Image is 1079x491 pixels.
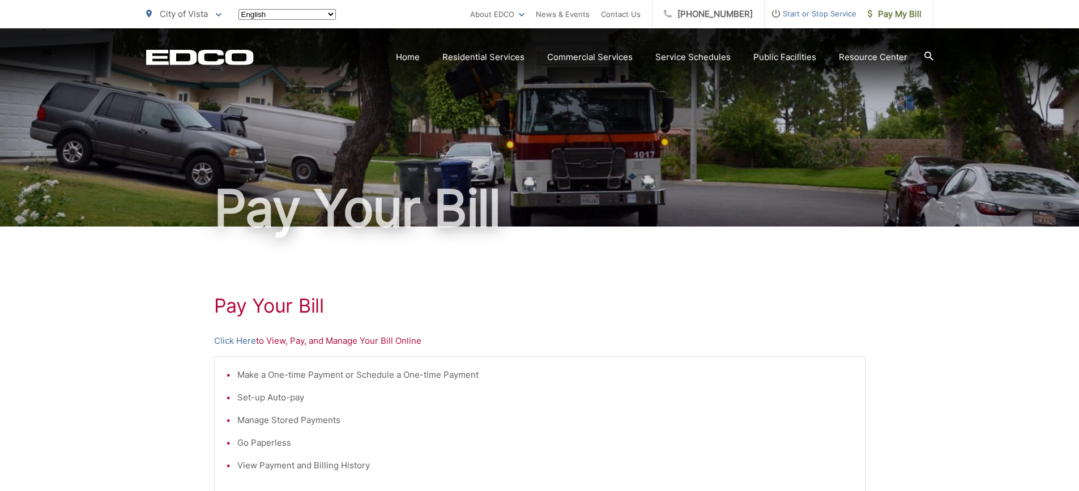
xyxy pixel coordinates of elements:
li: Set-up Auto-pay [237,391,854,404]
li: Manage Stored Payments [237,413,854,427]
a: Home [396,50,420,64]
select: Select a language [238,9,336,20]
span: Pay My Bill [868,7,922,21]
a: Public Facilities [753,50,816,64]
h1: Pay Your Bill [214,294,865,317]
a: Commercial Services [547,50,633,64]
h1: Pay Your Bill [146,180,933,237]
a: Contact Us [601,7,641,21]
a: Resource Center [839,50,907,64]
span: City of Vista [160,8,208,19]
a: EDCD logo. Return to the homepage. [146,49,254,65]
a: About EDCO [470,7,524,21]
p: to View, Pay, and Manage Your Bill Online [214,334,865,348]
li: View Payment and Billing History [237,459,854,472]
a: News & Events [536,7,590,21]
li: Make a One-time Payment or Schedule a One-time Payment [237,368,854,382]
li: Go Paperless [237,436,854,450]
a: Service Schedules [655,50,731,64]
a: Residential Services [442,50,524,64]
a: Click Here [214,334,256,348]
